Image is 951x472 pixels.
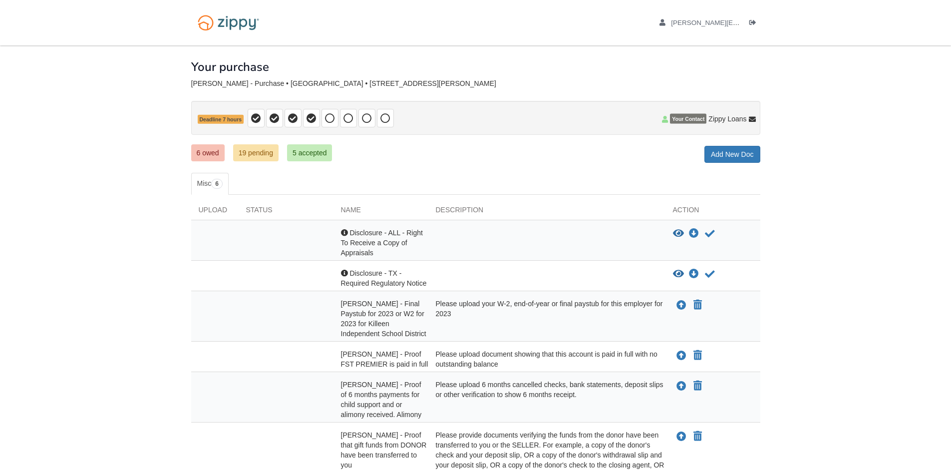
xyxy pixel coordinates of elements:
h1: Your purchase [191,60,269,73]
span: [PERSON_NAME] - Proof that gift funds from DONOR have been transferred to you [341,431,427,469]
div: Upload [191,205,239,220]
button: View Disclosure - ALL - Right To Receive a Copy of Appraisals [673,229,684,239]
button: Upload Pamela Evans - Proof FST PREMIER is paid in full [675,349,687,362]
div: Action [665,205,760,220]
div: Please upload your W-2, end-of-year or final paystub for this employer for 2023 [428,299,665,339]
button: Acknowledge receipt of document [704,268,716,280]
button: Declare Pamela Evans - Proof that gift funds from DONOR have been transferred to you not applicable [692,431,703,443]
a: Add New Doc [704,146,760,163]
div: Please upload document showing that this account is paid in full with no outstanding balance [428,349,665,369]
span: 6 [211,179,223,189]
div: [PERSON_NAME] - Purchase • [GEOGRAPHIC_DATA] • [STREET_ADDRESS][PERSON_NAME] [191,79,760,88]
span: [PERSON_NAME] - Final Paystub for 2023 or W2 for 2023 for Killeen Independent School District [341,300,426,338]
div: Status [239,205,333,220]
button: Declare Pamela Evans - Final Paystub for 2023 or W2 for 2023 for Killeen Independent School Distr... [692,299,703,311]
span: pamela.evans1208@gmail.com [671,19,841,26]
button: Upload Pamela Evans - Proof that gift funds from DONOR have been transferred to you [675,430,687,443]
button: Upload Pamela Evans - Proof of 6 months payments for child support and or alimony received. Alimony [675,380,687,393]
button: Acknowledge receipt of document [704,228,716,240]
a: 5 accepted [287,144,332,161]
span: Disclosure - ALL - Right To Receive a Copy of Appraisals [341,229,423,257]
button: View Disclosure - TX - Required Regulatory Notice [673,269,684,279]
a: Log out [749,19,760,29]
div: Name [333,205,428,220]
a: 19 pending [233,144,279,161]
a: Download Disclosure - ALL - Right To Receive a Copy of Appraisals [689,230,699,238]
div: Please upload 6 months cancelled checks, bank statements, deposit slips or other verification to ... [428,380,665,420]
button: Declare Pamela Evans - Proof of 6 months payments for child support and or alimony received. Alim... [692,380,703,392]
span: Zippy Loans [708,114,746,124]
a: edit profile [659,19,841,29]
span: Your Contact [670,114,706,124]
button: Upload Pamela Evans - Final Paystub for 2023 or W2 for 2023 for Killeen Independent School District [675,299,687,312]
a: Download Disclosure - TX - Required Regulatory Notice [689,270,699,278]
button: Declare Pamela Evans - Proof FST PREMIER is paid in full not applicable [692,350,703,362]
div: Description [428,205,665,220]
span: Deadline 7 hours [198,115,244,124]
a: Misc [191,173,229,195]
span: [PERSON_NAME] - Proof FST PREMIER is paid in full [341,350,428,368]
span: Disclosure - TX - Required Regulatory Notice [341,269,427,287]
span: [PERSON_NAME] - Proof of 6 months payments for child support and or alimony received. Alimony [341,381,422,419]
img: Logo [191,10,266,35]
a: 6 owed [191,144,225,161]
